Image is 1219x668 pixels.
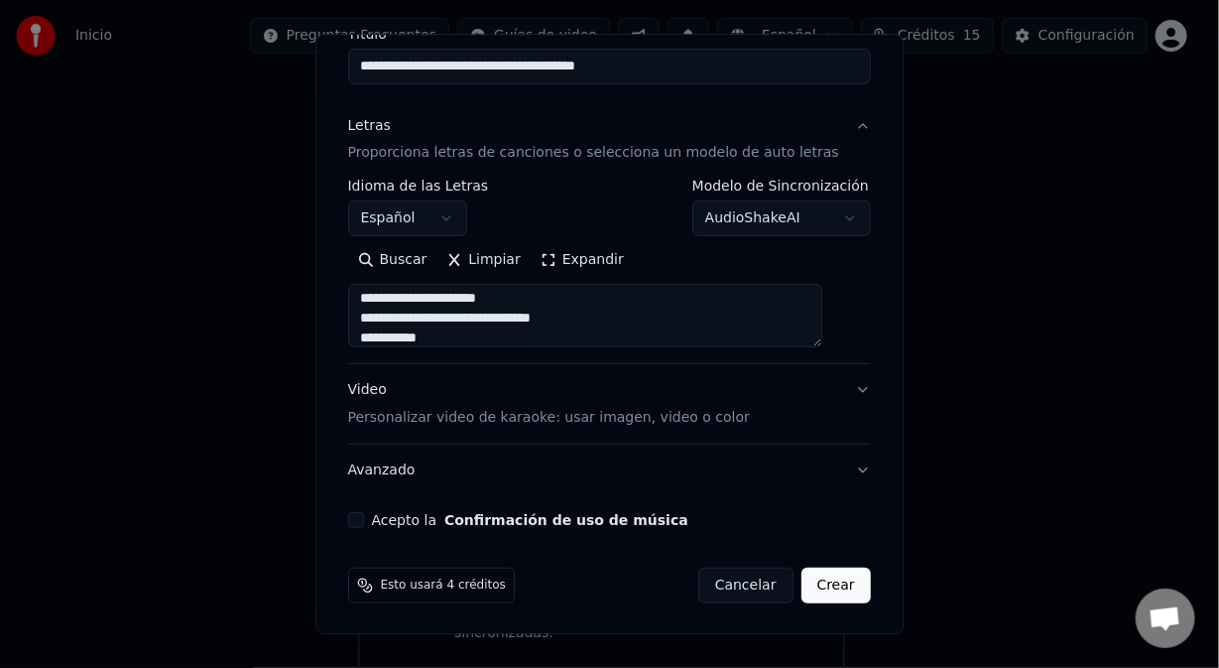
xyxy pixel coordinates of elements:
span: Esto usará 4 créditos [381,579,506,595]
button: Expandir [531,245,634,277]
button: Limpiar [437,245,531,277]
button: LetrasProporciona letras de canciones o selecciona un modelo de auto letras [348,100,871,180]
button: Buscar [348,245,437,277]
p: Personalizar video de karaoke: usar imagen, video o color [348,409,750,429]
button: Avanzado [348,446,871,497]
label: Idioma de las Letras [348,180,489,194]
div: Letras [348,116,391,136]
button: VideoPersonalizar video de karaoke: usar imagen, video o color [348,365,871,445]
p: Proporciona letras de canciones o selecciona un modelo de auto letras [348,144,839,164]
button: Cancelar [698,569,793,604]
div: LetrasProporciona letras de canciones o selecciona un modelo de auto letras [348,180,871,364]
div: Video [348,381,750,429]
label: Acepto la [372,514,688,528]
button: Crear [801,569,871,604]
label: Título [348,27,871,41]
label: Modelo de Sincronización [692,180,871,194]
button: Acepto la [444,514,688,528]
